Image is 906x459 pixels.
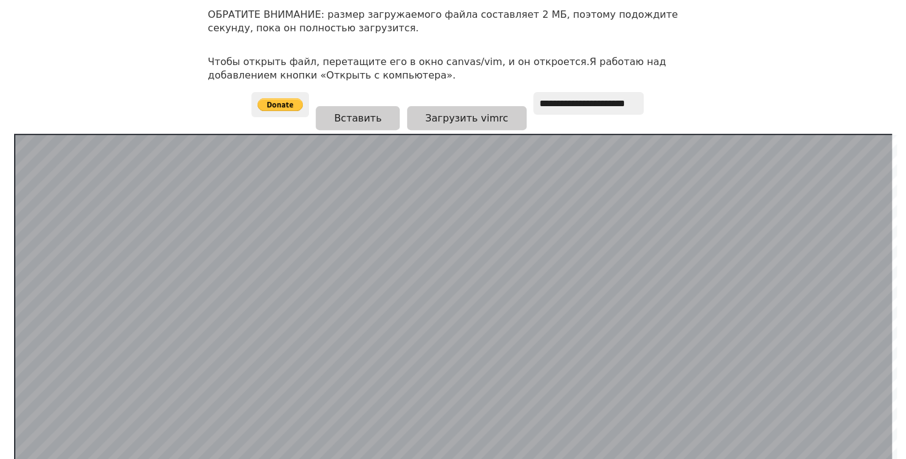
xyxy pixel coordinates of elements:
ya-tr-span: Загрузить vimrc [425,112,508,124]
button: Загрузить vimrc [407,106,527,130]
ya-tr-span: Чтобы открыть файл, перетащите его в окно canvas/vim, и он откроется. [208,56,590,67]
ya-tr-span: Вставить [334,112,381,124]
button: Вставить [316,106,400,130]
ya-tr-span: ОБРАТИТЕ ВНИМАНИЕ: размер загружаемого файла составляет 2 МБ, поэтому подождите секунду, пока он ... [208,9,678,34]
